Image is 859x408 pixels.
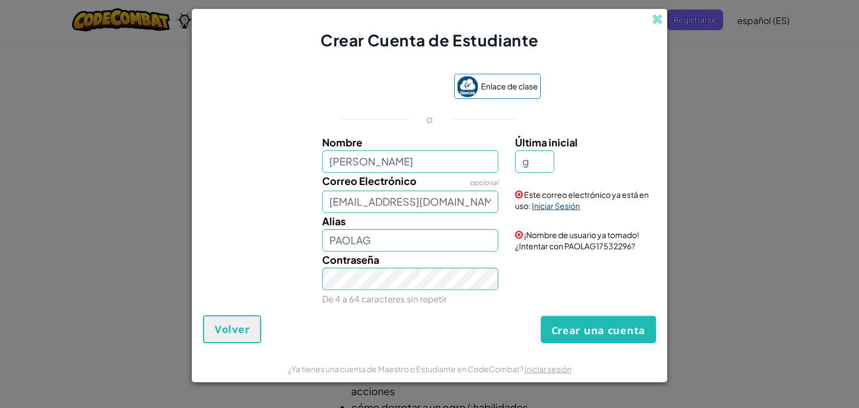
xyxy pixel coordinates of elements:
[215,322,249,336] font: Volver
[532,201,580,211] font: Iniciar Sesión
[515,189,649,211] font: Este correo electrónico ya está en uso:
[525,364,572,374] a: Iniciar sesión
[457,76,478,97] img: classlink-logo-small.png
[551,324,645,337] font: Crear una cuenta
[320,30,539,50] font: Crear Cuenta de Estudiante
[322,293,447,304] font: De 4 a 64 caracteres sin repetir
[288,364,523,374] font: ¿Ya tienes una cuenta de Maestro o Estudiante en CodeCombat?
[541,316,656,343] button: Crear una cuenta
[426,112,433,125] font: o
[322,215,346,227] font: Alias
[481,81,538,91] font: Enlace de clase
[322,174,417,187] font: Correo Electrónico
[322,136,362,149] font: Nombre
[313,75,449,100] iframe: Botón Iniciar sesión con Google
[515,230,639,251] font: ¡Nombre de usuario ya tomado! ¿Intentar con PAOLAG17532296?
[515,136,578,149] font: Última inicial
[322,253,379,266] font: Contraseña
[203,315,261,343] button: Volver
[470,178,498,187] font: opcional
